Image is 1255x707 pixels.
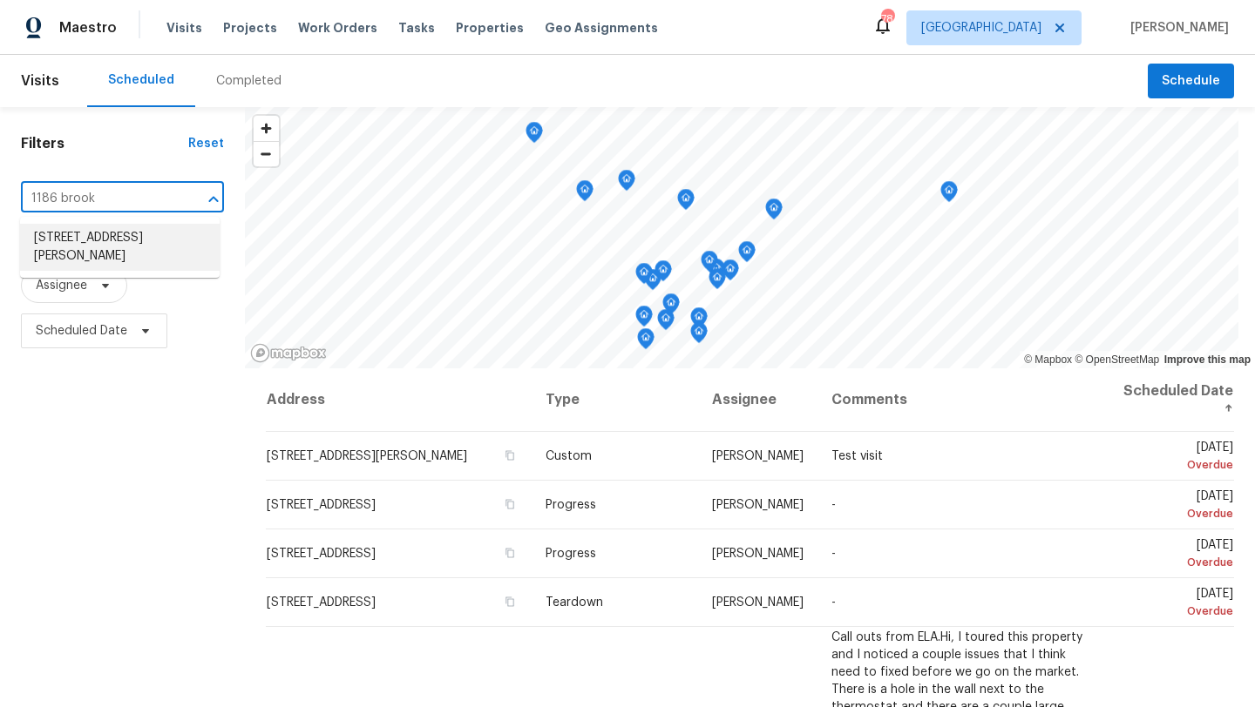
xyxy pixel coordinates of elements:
span: [PERSON_NAME] [1123,19,1229,37]
canvas: Map [245,107,1238,368]
div: 78 [881,10,893,28]
div: Map marker [635,263,653,290]
h1: Filters [21,135,188,152]
span: Tasks [398,22,435,34]
span: Progress [546,548,596,560]
span: Schedule [1162,71,1220,92]
span: Teardown [546,596,603,609]
div: Map marker [576,180,594,207]
span: Work Orders [298,19,377,37]
button: Copy Address [502,496,518,512]
div: Map marker [677,189,695,216]
div: Map marker [526,122,543,149]
a: Mapbox [1024,353,1072,366]
a: OpenStreetMap [1075,353,1159,366]
button: Schedule [1148,64,1234,99]
div: Map marker [635,306,653,333]
button: Zoom out [254,141,279,166]
span: [DATE] [1122,490,1233,522]
span: Progress [546,499,596,511]
div: Map marker [637,328,655,355]
span: - [831,548,836,560]
span: Assignee [36,277,87,294]
span: Custom [546,450,592,462]
th: Type [532,368,698,432]
div: Overdue [1122,505,1233,522]
a: Mapbox homepage [250,343,327,363]
span: Zoom out [254,142,279,166]
span: [DATE] [1122,441,1233,474]
span: [STREET_ADDRESS][PERSON_NAME] [267,450,467,462]
span: Scheduled Date [36,322,127,340]
div: Map marker [701,251,718,278]
th: Comments [817,368,1108,432]
span: Test visit [831,450,883,462]
div: Map marker [662,293,680,320]
div: Map marker [690,307,708,334]
span: Projects [223,19,277,37]
span: [PERSON_NAME] [712,499,804,511]
input: Search for an address... [21,185,175,212]
span: [STREET_ADDRESS] [267,499,376,511]
span: Visits [166,19,202,37]
div: Map marker [722,259,739,286]
span: [PERSON_NAME] [712,548,804,560]
th: Address [266,368,532,432]
span: [STREET_ADDRESS] [267,596,376,609]
div: Map marker [618,170,635,197]
div: Map marker [709,268,726,295]
span: Properties [456,19,524,37]
th: Assignee [698,368,817,432]
span: Maestro [59,19,117,37]
span: [STREET_ADDRESS] [267,548,376,560]
div: Overdue [1122,554,1233,571]
div: Scheduled [108,71,174,89]
div: Completed [216,72,282,90]
div: Map marker [690,322,708,349]
span: [PERSON_NAME] [712,596,804,609]
div: Map marker [765,199,783,226]
div: Overdue [1122,603,1233,620]
a: Improve this map [1164,353,1251,366]
span: [GEOGRAPHIC_DATA] [921,19,1041,37]
th: Scheduled Date ↑ [1108,368,1234,432]
div: Map marker [655,260,672,287]
div: Overdue [1122,456,1233,474]
div: Map marker [940,181,958,208]
span: Visits [21,62,59,100]
div: Map marker [738,241,756,268]
button: Copy Address [502,448,518,463]
div: Map marker [708,259,725,286]
button: Close [201,187,226,212]
li: [STREET_ADDRESS][PERSON_NAME] [20,224,220,271]
span: - [831,596,836,609]
span: [DATE] [1122,588,1233,620]
button: Copy Address [502,594,518,609]
span: Geo Assignments [545,19,658,37]
div: Reset [188,135,224,152]
button: Copy Address [502,545,518,561]
span: - [831,499,836,511]
span: [PERSON_NAME] [712,450,804,462]
div: Map marker [657,309,675,336]
span: [DATE] [1122,539,1233,571]
button: Zoom in [254,116,279,141]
